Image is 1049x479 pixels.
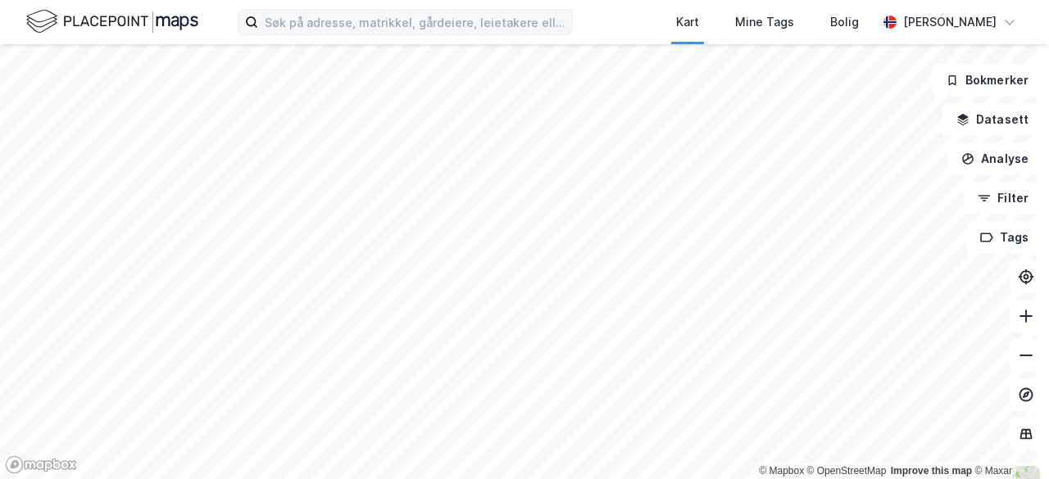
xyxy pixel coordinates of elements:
[5,455,77,474] a: Mapbox homepage
[932,64,1042,97] button: Bokmerker
[676,12,699,32] div: Kart
[942,103,1042,136] button: Datasett
[967,400,1049,479] div: Kontrollprogram for chat
[966,221,1042,254] button: Tags
[967,400,1049,479] iframe: Chat Widget
[26,7,198,36] img: logo.f888ab2527a4732fd821a326f86c7f29.svg
[258,10,572,34] input: Søk på adresse, matrikkel, gårdeiere, leietakere eller personer
[964,182,1042,215] button: Filter
[759,465,804,477] a: Mapbox
[947,142,1042,175] button: Analyse
[807,465,887,477] a: OpenStreetMap
[830,12,859,32] div: Bolig
[903,12,997,32] div: [PERSON_NAME]
[891,465,972,477] a: Improve this map
[735,12,794,32] div: Mine Tags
